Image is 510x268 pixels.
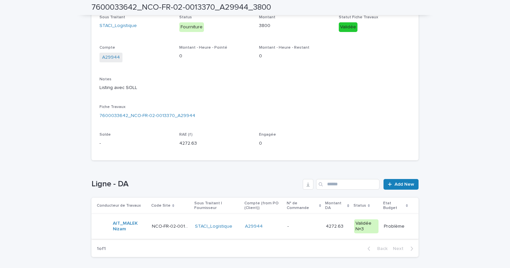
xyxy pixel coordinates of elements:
[97,202,141,209] p: Conducteur de Travaux
[99,15,125,19] span: Sous Traitant
[195,224,232,229] a: STACI_Logistique
[393,246,408,251] span: Next
[362,246,390,252] button: Back
[99,133,111,137] span: Solde
[259,15,275,19] span: Montant
[179,133,193,137] span: RAE (f)
[99,22,137,29] a: STACI_Logistique
[91,214,419,239] tr: AIT_MALEK Nizam NCO-FR-02-0013370NCO-FR-02-0013370 STACI_Logistique A29944 -- 4272.634272.63 Vali...
[99,77,111,81] span: Notes
[259,133,276,137] span: Engagée
[395,182,414,187] span: Add New
[99,140,171,147] p: -
[339,22,357,32] div: Validée
[99,46,115,50] span: Compte
[383,200,404,212] p: Etat Budget
[354,219,379,233] div: Validée N+3
[194,200,240,212] p: Sous Traitant | Fournisseur
[259,46,309,50] span: Montant - Heure - Restant
[179,140,251,147] p: 4272.63
[316,179,379,190] input: Search
[245,224,263,229] a: A29944
[99,105,125,109] span: Fiche Travaux
[179,15,192,19] span: Status
[152,222,191,229] p: NCO-FR-02-0013370
[91,3,271,12] h2: 7600033642_NCO-FR-02-0013370_A29944_3800
[151,202,171,209] p: Code Site
[353,202,366,209] p: Status
[325,200,345,212] p: Montant DA
[179,53,251,60] p: 0
[91,241,111,257] p: 1 of 1
[91,179,300,189] h1: Ligne - DA
[287,222,290,229] p: -
[259,53,331,60] p: 0
[287,200,317,212] p: N° de Commande
[102,54,120,61] a: A29944
[113,221,147,232] a: AIT_MALEK Nizam
[259,22,331,29] p: 3800
[384,222,406,229] p: Problème
[339,15,378,19] span: Statut Fiche Travaux
[179,22,204,32] div: Fourniture
[384,179,419,190] a: Add New
[326,222,345,229] p: 4272.63
[390,246,419,252] button: Next
[99,112,195,119] a: 7600033642_NCO-FR-02-0013370_A29944
[179,46,227,50] span: Montant - Heure - Pointé
[259,140,331,147] p: 0
[99,84,411,91] p: Listing avec SOLL
[244,200,283,212] p: Compte (from PO (Client))
[373,246,388,251] span: Back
